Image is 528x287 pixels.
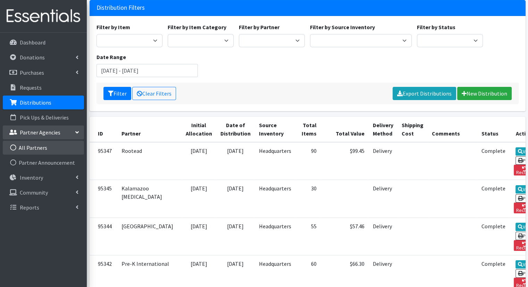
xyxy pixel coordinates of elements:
p: Community [20,189,48,196]
p: Distributions [20,99,51,106]
td: Rootead [117,142,182,180]
a: All Partners [3,141,84,155]
td: Headquarters [255,180,295,218]
a: Clear Filters [132,87,176,100]
h3: Distribution Filters [97,4,145,11]
th: Comments [428,117,477,142]
td: [DATE] [216,180,255,218]
a: New Distribution [457,87,512,100]
p: Dashboard [20,39,45,46]
label: Filter by Source Inventory [310,23,375,31]
a: Donations [3,50,84,64]
td: Kalamazoo [MEDICAL_DATA] [117,180,182,218]
th: Source Inventory [255,117,295,142]
td: Complete [477,218,510,255]
td: [DATE] [216,218,255,255]
button: Filter [103,87,131,100]
input: January 1, 2011 - December 31, 2011 [97,64,198,77]
a: Partner Announcement [3,156,84,170]
a: Community [3,186,84,199]
label: Filter by Status [417,23,455,31]
td: [DATE] [182,142,216,180]
td: 90 [295,142,321,180]
td: [DATE] [182,218,216,255]
td: Delivery [369,180,397,218]
td: 55 [295,218,321,255]
label: Filter by Partner [239,23,279,31]
p: Pick Ups & Deliveries [20,114,69,121]
td: $57.46 [321,218,369,255]
th: ID [90,117,117,142]
td: Delivery [369,218,397,255]
a: Requests [3,81,84,95]
td: 95345 [90,180,117,218]
p: Purchases [20,69,44,76]
a: Distributions [3,96,84,109]
td: [GEOGRAPHIC_DATA] [117,218,182,255]
td: 95344 [90,218,117,255]
th: Total Value [321,117,369,142]
td: [DATE] [182,180,216,218]
th: Delivery Method [369,117,397,142]
td: 30 [295,180,321,218]
td: [DATE] [216,142,255,180]
label: Filter by Item Category [168,23,226,31]
p: Partner Agencies [20,129,60,136]
label: Filter by Item [97,23,130,31]
th: Shipping Cost [397,117,428,142]
td: Complete [477,142,510,180]
td: Headquarters [255,218,295,255]
a: Export Distributions [393,87,456,100]
th: Partner [117,117,182,142]
a: Inventory [3,171,84,184]
td: 95347 [90,142,117,180]
td: $99.45 [321,142,369,180]
p: Inventory [20,174,43,181]
th: Total Items [295,117,321,142]
label: Date Range [97,53,126,61]
td: Delivery [369,142,397,180]
th: Initial Allocation [182,117,216,142]
p: Donations [20,54,45,61]
a: Partner Agencies [3,125,84,139]
a: Purchases [3,66,84,80]
td: Headquarters [255,142,295,180]
img: HumanEssentials [3,5,84,28]
a: Reports [3,200,84,214]
td: Complete [477,180,510,218]
th: Date of Distribution [216,117,255,142]
a: Dashboard [3,35,84,49]
a: Pick Ups & Deliveries [3,110,84,124]
p: Reports [20,204,39,211]
th: Status [477,117,510,142]
p: Requests [20,84,42,91]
